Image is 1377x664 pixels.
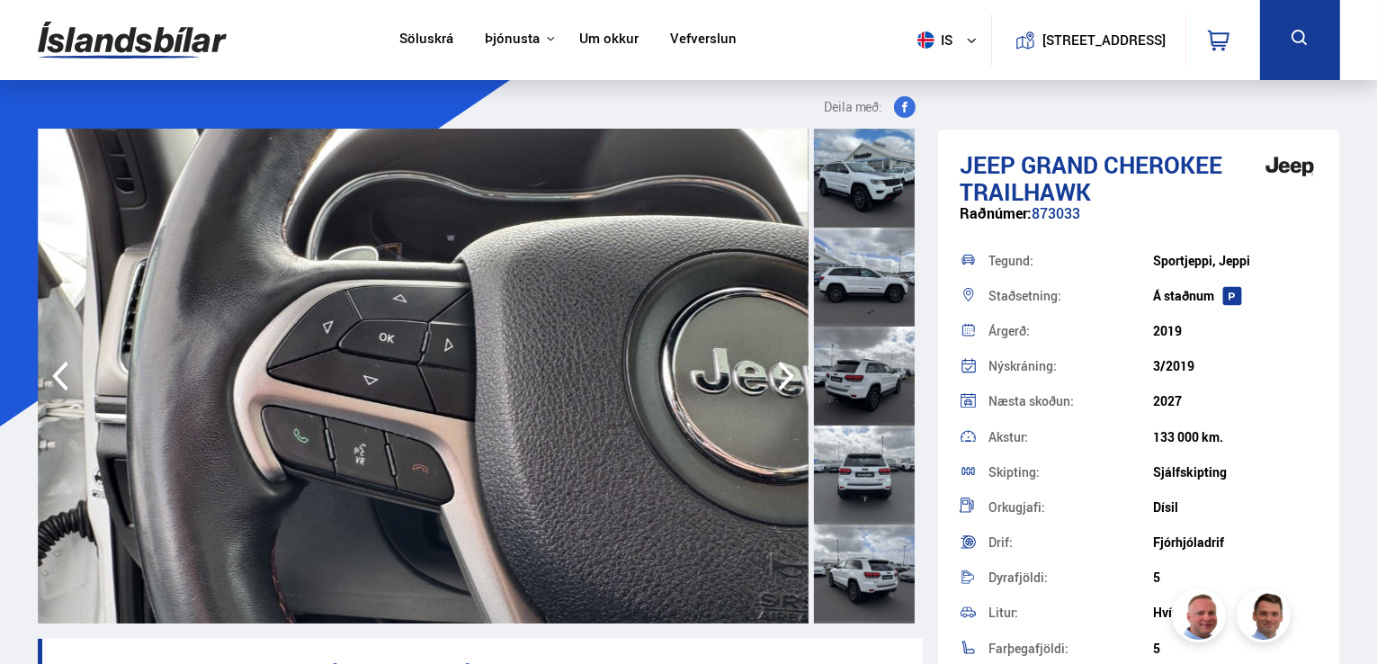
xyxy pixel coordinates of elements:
div: Litur: [988,606,1153,619]
div: Tegund: [988,255,1153,267]
div: Drif: [988,536,1153,549]
a: Vefverslun [670,31,737,49]
div: Næsta skoðun: [988,395,1153,408]
div: 5 [1153,570,1318,585]
button: Deila með: [817,96,923,118]
span: is [910,31,955,49]
span: Jeep [960,148,1015,181]
img: G0Ugv5HjCgRt.svg [38,11,227,69]
div: Sportjeppi, Jeppi [1153,254,1318,268]
img: brand logo [1254,139,1326,194]
button: Opna LiveChat spjallviðmót [14,7,68,61]
div: 3/2019 [1153,359,1318,373]
a: [STREET_ADDRESS] [1001,14,1176,66]
div: Akstur: [988,431,1153,444]
div: Sjálfskipting [1153,465,1318,480]
img: FbJEzSuNWCJXmdc-.webp [1239,591,1293,645]
div: 133 000 km. [1153,430,1318,444]
div: Árgerð: [988,325,1153,337]
span: Grand Cherokee TRAILHAWK [960,148,1222,208]
div: 2027 [1153,394,1318,408]
div: Á staðnum [1153,289,1318,303]
div: Staðsetning: [988,290,1153,302]
div: Orkugjafi: [988,501,1153,514]
div: Fjórhjóladrif [1153,535,1318,550]
span: Raðnúmer: [960,203,1032,223]
a: Söluskrá [399,31,453,49]
div: Farþegafjöldi: [988,642,1153,655]
button: [STREET_ADDRESS] [1050,32,1159,48]
button: is [910,13,991,67]
div: 2019 [1153,324,1318,338]
div: Hvítur [1153,606,1318,620]
div: Dísil [1153,500,1318,515]
a: Um okkur [579,31,639,49]
img: svg+xml;base64,PHN2ZyB4bWxucz0iaHR0cDovL3d3dy53My5vcmcvMjAwMC9zdmciIHdpZHRoPSI1MTIiIGhlaWdodD0iNT... [917,31,934,49]
div: Skipting: [988,466,1153,479]
div: 5 [1153,642,1318,656]
div: Nýskráning: [988,360,1153,372]
img: siFngHWaQ9KaOqBr.png [1175,591,1229,645]
span: Deila með: [824,96,883,118]
div: 873033 [960,205,1319,240]
button: Þjónusta [485,31,540,48]
div: Dyrafjöldi: [988,571,1153,584]
img: 3365257.jpeg [38,129,809,624]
